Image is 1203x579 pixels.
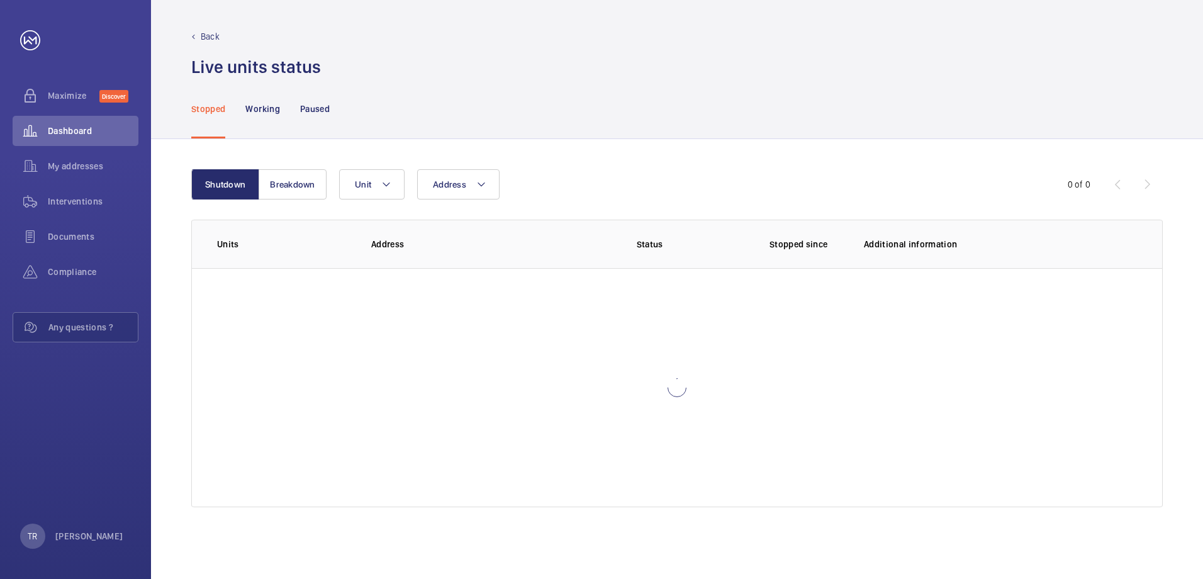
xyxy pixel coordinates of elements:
[191,169,259,200] button: Shutdown
[191,55,321,79] h1: Live units status
[191,103,225,115] p: Stopped
[48,125,138,137] span: Dashboard
[48,321,138,334] span: Any questions ?
[864,238,1137,250] p: Additional information
[259,169,327,200] button: Breakdown
[371,238,550,250] p: Address
[48,266,138,278] span: Compliance
[99,90,128,103] span: Discover
[48,230,138,243] span: Documents
[48,160,138,172] span: My addresses
[559,238,740,250] p: Status
[769,238,844,250] p: Stopped since
[217,238,351,250] p: Units
[201,30,220,43] p: Back
[417,169,500,200] button: Address
[355,179,371,189] span: Unit
[300,103,330,115] p: Paused
[433,179,466,189] span: Address
[339,169,405,200] button: Unit
[28,530,37,542] p: TR
[1068,178,1090,191] div: 0 of 0
[245,103,279,115] p: Working
[48,89,99,102] span: Maximize
[48,195,138,208] span: Interventions
[55,530,123,542] p: [PERSON_NAME]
